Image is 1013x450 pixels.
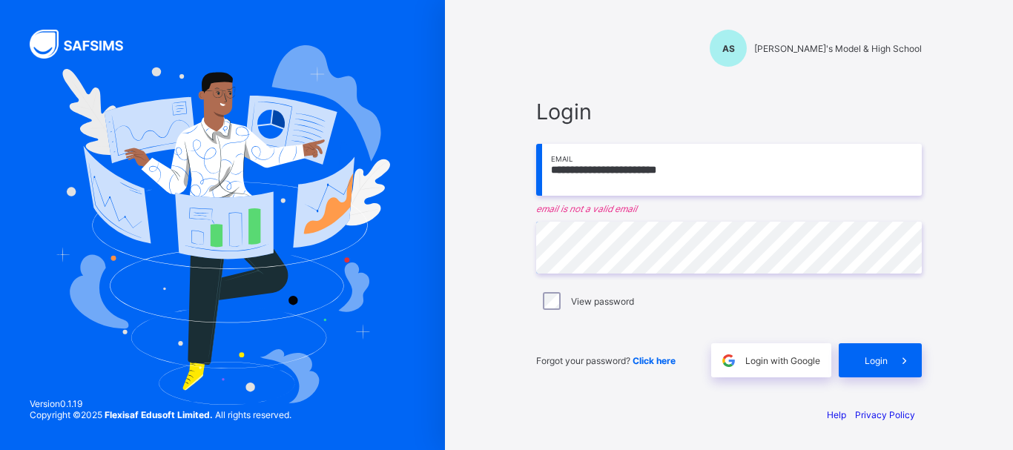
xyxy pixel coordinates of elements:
img: Hero Image [55,45,390,406]
img: SAFSIMS Logo [30,30,141,59]
img: google.396cfc9801f0270233282035f929180a.svg [720,352,737,369]
span: Version 0.1.19 [30,398,291,409]
span: Login with Google [745,355,820,366]
span: Login [536,99,922,125]
span: Copyright © 2025 All rights reserved. [30,409,291,420]
a: Click here [633,355,676,366]
span: [PERSON_NAME]'s Model & High School [754,43,922,54]
span: Login [865,355,888,366]
span: AS [722,43,735,54]
a: Help [827,409,846,420]
a: Privacy Policy [855,409,915,420]
label: View password [571,296,634,307]
em: email is not a valid email [536,203,922,214]
span: Forgot your password? [536,355,676,366]
strong: Flexisaf Edusoft Limited. [105,409,213,420]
